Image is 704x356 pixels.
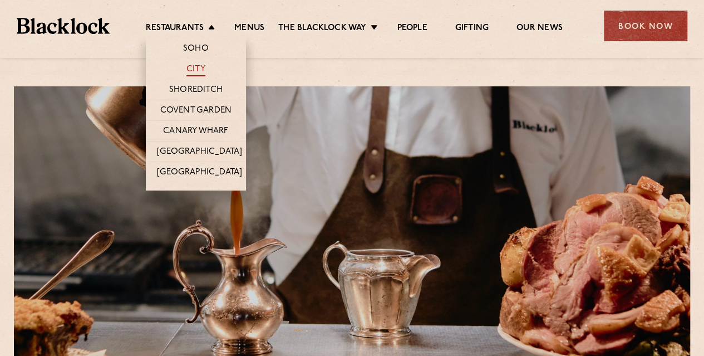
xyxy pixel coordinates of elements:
[160,105,232,118] a: Covent Garden
[516,23,563,35] a: Our News
[186,64,205,76] a: City
[604,11,687,41] div: Book Now
[278,23,366,35] a: The Blacklock Way
[455,23,489,35] a: Gifting
[157,147,242,159] a: [GEOGRAPHIC_DATA]
[397,23,427,35] a: People
[146,23,204,35] a: Restaurants
[234,23,264,35] a: Menus
[163,126,228,138] a: Canary Wharf
[183,43,209,56] a: Soho
[17,18,110,33] img: BL_Textured_Logo-footer-cropped.svg
[169,85,223,97] a: Shoreditch
[157,167,242,179] a: [GEOGRAPHIC_DATA]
